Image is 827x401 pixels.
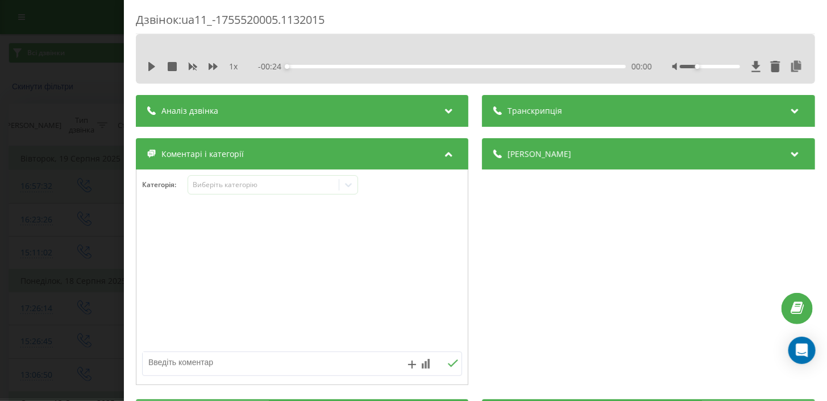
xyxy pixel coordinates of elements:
[285,64,290,69] div: Accessibility label
[508,148,572,160] span: [PERSON_NAME]
[142,181,188,189] h4: Категорія :
[161,148,244,160] span: Коментарі і категорії
[193,180,335,189] div: Виберіть категорію
[508,105,563,117] span: Транскрипція
[229,61,238,72] span: 1 x
[259,61,288,72] span: - 00:24
[136,12,815,34] div: Дзвінок : ua11_-1755520005.1132015
[695,64,700,69] div: Accessibility label
[788,337,816,364] div: Open Intercom Messenger
[632,61,653,72] span: 00:00
[161,105,218,117] span: Аналіз дзвінка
